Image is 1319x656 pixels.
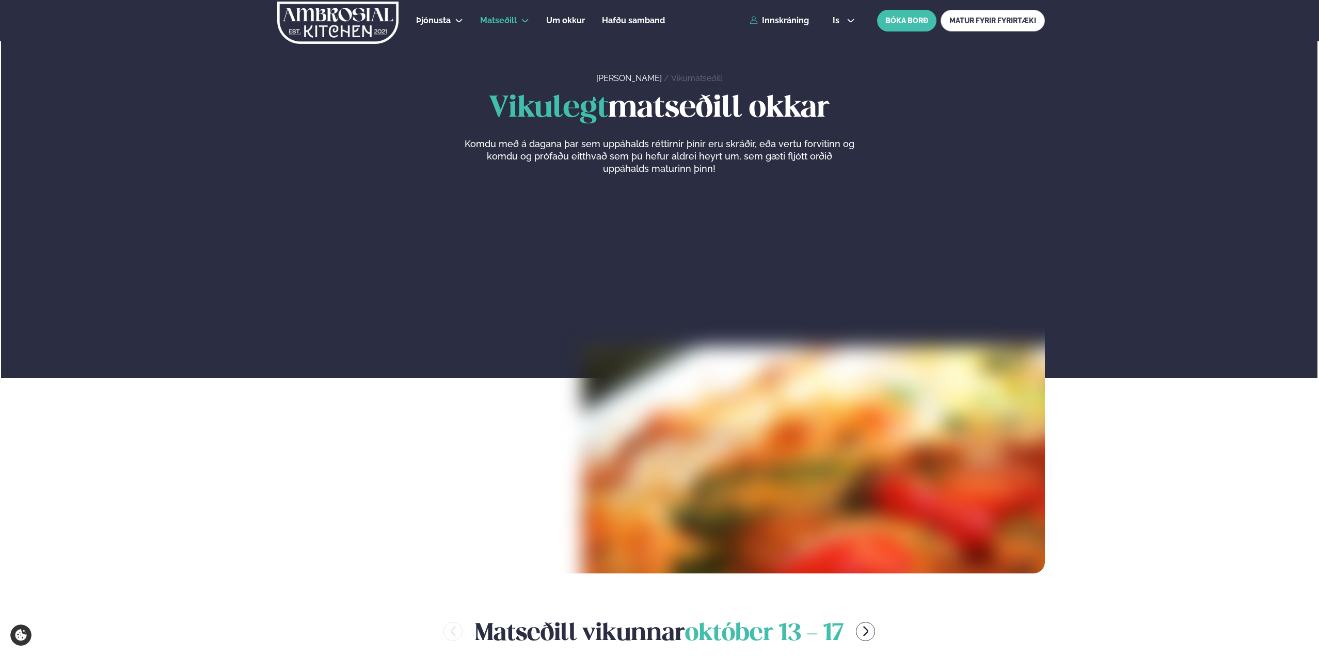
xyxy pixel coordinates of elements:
a: Matseðill [480,14,517,27]
a: MATUR FYRIR FYRIRTÆKI [941,10,1045,31]
a: Innskráning [750,16,809,25]
span: Hafðu samband [602,15,665,25]
a: Cookie settings [10,625,31,646]
button: is [824,17,863,25]
span: is [833,17,843,25]
h1: matseðill okkar [274,92,1045,125]
span: Um okkur [546,15,585,25]
span: Þjónusta [416,15,451,25]
span: Matseðill [480,15,517,25]
span: Vikulegt [489,94,608,123]
button: menu-btn-left [443,622,463,641]
a: Um okkur [546,14,585,27]
a: Hafðu samband [602,14,665,27]
button: menu-btn-right [856,622,875,641]
button: BÓKA BORÐ [877,10,936,31]
a: Þjónusta [416,14,451,27]
span: október 13 - 17 [685,622,844,645]
p: Komdu með á dagana þar sem uppáhalds réttirnir þínir eru skráðir, eða vertu forvitinn og komdu og... [464,138,854,175]
a: [PERSON_NAME] [596,73,662,83]
span: / [664,73,671,83]
h2: Matseðill vikunnar [475,615,844,648]
img: logo [276,2,400,44]
a: Vikumatseðill [671,73,722,83]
